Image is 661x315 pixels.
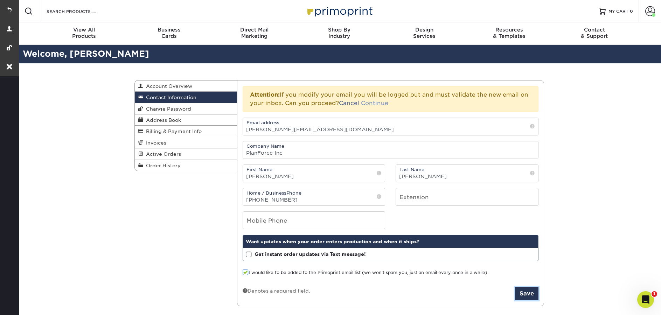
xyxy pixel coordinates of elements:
div: & Templates [467,27,552,39]
button: Save [515,287,538,300]
span: Invoices [143,140,166,146]
strong: Attention: [250,91,280,98]
a: Direct MailMarketing [212,22,297,45]
a: Contact& Support [552,22,637,45]
a: Billing & Payment Info [135,126,237,137]
span: Account Overview [143,83,192,89]
span: MY CART [608,8,628,14]
div: Denotes a required field. [243,287,310,294]
div: Want updates when your order enters production and when it ships? [243,235,538,248]
span: 1 [652,291,657,297]
span: Shop By [297,27,382,33]
a: Order History [135,160,237,171]
label: I would like to be added to the Primoprint email list (we won't spam you, just an email every onc... [243,269,488,276]
a: Cancel [339,100,359,106]
span: Order History [143,163,181,168]
div: Industry [297,27,382,39]
input: SEARCH PRODUCTS..... [46,7,114,15]
div: Cards [127,27,212,39]
a: View AllProducts [42,22,127,45]
span: Address Book [143,117,181,123]
strong: Get instant order updates via Text message! [255,251,366,257]
span: Billing & Payment Info [143,128,202,134]
div: Products [42,27,127,39]
span: Active Orders [143,151,181,157]
span: View All [42,27,127,33]
span: Contact [552,27,637,33]
a: Address Book [135,114,237,126]
span: Resources [467,27,552,33]
span: Design [382,27,467,33]
a: Contact Information [135,92,237,103]
div: Services [382,27,467,39]
a: Active Orders [135,148,237,160]
span: Contact Information [143,94,196,100]
a: Change Password [135,103,237,114]
a: BusinessCards [127,22,212,45]
a: Account Overview [135,80,237,92]
a: Shop ByIndustry [297,22,382,45]
h2: Welcome, [PERSON_NAME] [18,48,661,61]
div: & Support [552,27,637,39]
span: 0 [630,9,633,14]
div: If you modify your email you will be logged out and must validate the new email on your inbox. Ca... [243,86,539,112]
img: Primoprint [304,3,374,19]
a: DesignServices [382,22,467,45]
a: Resources& Templates [467,22,552,45]
a: Invoices [135,137,237,148]
iframe: Intercom live chat [637,291,654,308]
a: Continue [361,100,388,106]
span: Direct Mail [212,27,297,33]
span: Change Password [143,106,191,112]
div: Marketing [212,27,297,39]
span: Business [127,27,212,33]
